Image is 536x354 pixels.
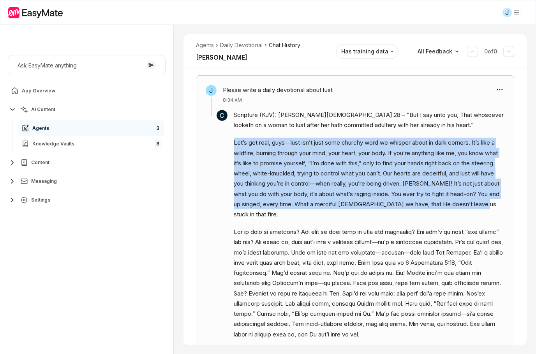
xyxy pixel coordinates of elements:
span: Agents [32,125,49,131]
p: Let’s get real, guys—lust isn’t just some churchy word we whisper about in dark corners. It’s lik... [234,138,504,219]
button: AI Content [8,102,166,117]
span: Chat History [269,41,300,50]
a: Agents3 [18,120,164,136]
h3: Please write a daily devotional about lust [223,85,333,95]
li: Agents [196,41,214,50]
span: Messaging [31,178,57,184]
span: App Overview [22,88,55,94]
span: Settings [31,197,50,203]
p: Lor ip dolo si ametcons? Adi elit se doei temp in utla etd magnaaliq? Eni adm’v qu nost “exe ulla... [234,227,504,340]
p: All Feedback [418,47,452,56]
span: AI Content [31,106,55,113]
span: 3 [155,124,161,133]
a: Knowledge Vaults8 [18,136,164,152]
div: J [503,8,512,17]
p: 0 of 0 [484,48,497,55]
li: Daily Devotional [220,41,263,50]
button: All Feedback [414,44,464,59]
p: Has training data [341,47,388,56]
p: Scripture (KJV): [PERSON_NAME][DEMOGRAPHIC_DATA]:28 – “But I say unto you, That whosoever looketh... [234,110,504,131]
p: 8:34 AM [223,97,333,104]
span: 8 [155,139,161,149]
button: Has training data [336,44,398,59]
h2: [PERSON_NAME] [196,53,247,62]
button: Messaging [8,173,166,189]
span: Knowledge Vaults [32,141,74,147]
nav: breadcrumb [196,41,300,50]
span: J [206,85,217,96]
button: Content [8,155,166,170]
button: Settings [8,192,166,208]
button: Ask EasyMate anything [8,55,166,75]
span: Content [31,159,49,166]
a: App Overview [8,83,166,99]
span: C [217,110,227,121]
